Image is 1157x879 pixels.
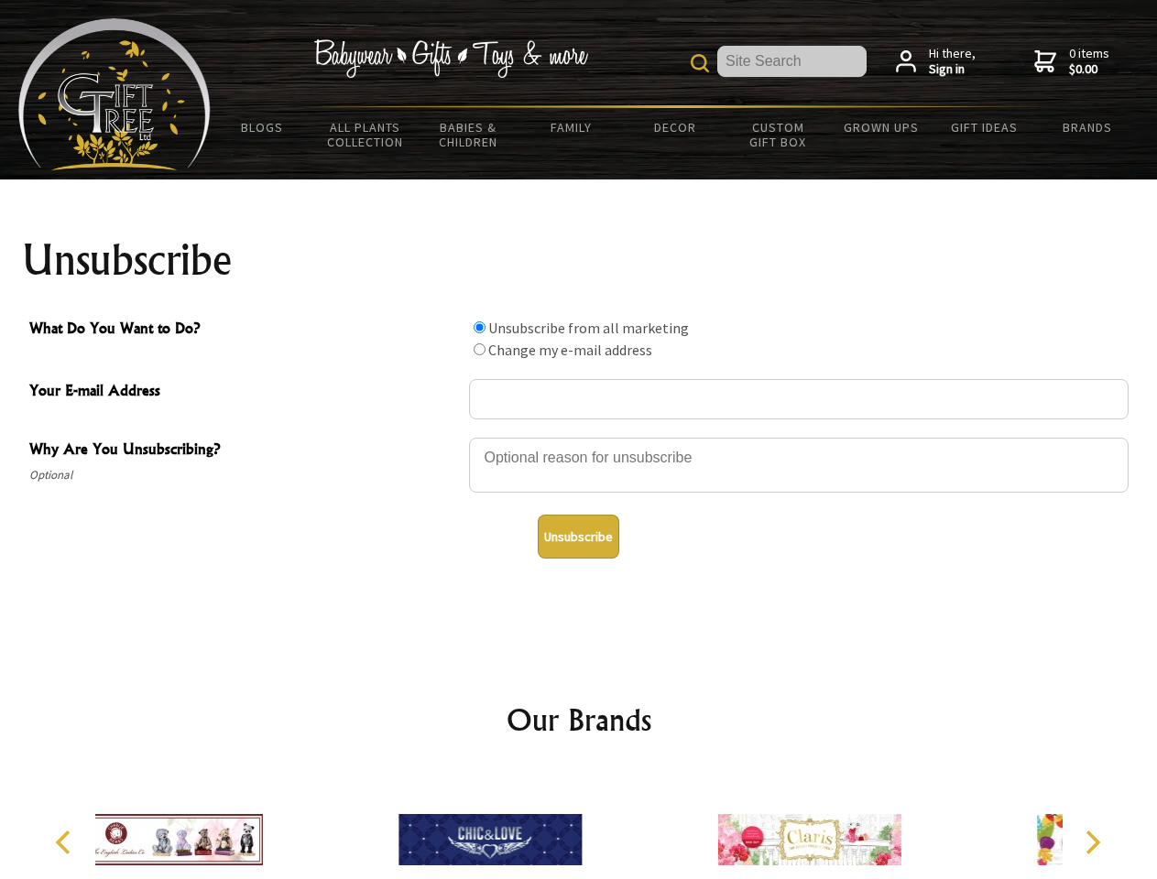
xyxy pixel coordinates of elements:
a: Babies & Children [417,108,520,161]
img: product search [691,54,709,72]
a: BLOGS [211,108,314,146]
label: Unsubscribe from all marketing [488,319,689,337]
input: What Do You Want to Do? [474,343,486,355]
button: Unsubscribe [538,515,619,559]
a: Hi there,Sign in [896,46,976,78]
img: Babyware - Gifts - Toys and more... [18,18,211,170]
a: 0 items$0.00 [1034,46,1109,78]
a: Gift Ideas [933,108,1036,146]
a: All Plants Collection [314,108,418,161]
span: Hi there, [929,46,976,78]
span: 0 items [1069,45,1109,78]
h2: Our Brands [37,698,1121,742]
span: What Do You Want to Do? [29,317,460,343]
button: Next [1072,822,1112,863]
a: Custom Gift Box [726,108,830,161]
input: Your E-mail Address [469,379,1129,419]
strong: Sign in [929,61,976,78]
input: Site Search [717,46,867,77]
span: Your E-mail Address [29,379,460,406]
h1: Unsubscribe [22,238,1136,282]
a: Family [520,108,624,146]
span: Optional [29,464,460,486]
img: Babywear - Gifts - Toys & more [313,39,588,78]
strong: $0.00 [1069,61,1109,78]
button: Previous [46,822,86,863]
input: What Do You Want to Do? [474,321,486,333]
a: Brands [1036,108,1140,146]
a: Decor [623,108,726,146]
span: Why Are You Unsubscribing? [29,438,460,464]
a: Grown Ups [829,108,933,146]
textarea: Why Are You Unsubscribing? [469,438,1129,493]
label: Change my e-mail address [488,341,652,359]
